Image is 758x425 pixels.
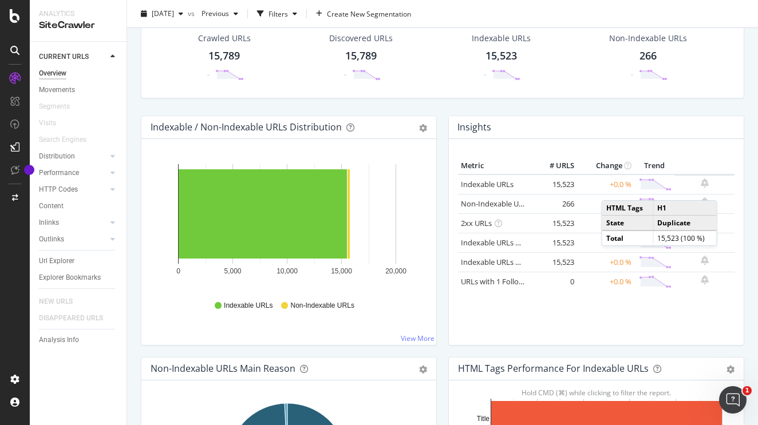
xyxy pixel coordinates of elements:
text: 15,000 [331,267,352,275]
td: Total [602,231,653,245]
div: bell-plus [701,256,709,265]
div: Crawled URLs [198,33,251,44]
text: Title [477,415,490,423]
div: bell-plus [701,275,709,284]
h4: Insights [457,120,491,135]
td: +0.0 % [577,174,634,194]
a: Indexable URLs [461,179,514,189]
td: State [602,216,653,231]
div: Visits [39,117,56,129]
button: Previous [197,5,243,23]
td: 15,523 [531,174,577,194]
div: 15,523 [485,49,517,63]
div: Segments [39,101,70,113]
td: H1 [653,201,717,216]
text: 10,000 [277,267,298,275]
a: Indexable URLs with Bad Description [461,257,586,267]
td: 266 [531,194,577,213]
div: Url Explorer [39,255,74,267]
a: Non-Indexable URLs [461,198,531,209]
th: # URLS [531,157,577,174]
div: - [631,70,633,80]
div: Non-Indexable URLs [609,33,687,44]
div: bell-plus [701,197,709,206]
div: Search Engines [39,134,86,146]
div: 15,789 [345,49,377,63]
span: Previous [197,9,229,18]
a: Search Engines [39,134,98,146]
a: URLs with 1 Follow Inlink [461,276,545,287]
div: NEW URLS [39,296,73,308]
span: 2025 Sep. 18th [152,9,174,18]
td: 15,523 (100 %) [653,231,717,245]
span: Indexable URLs [224,301,273,311]
div: Movements [39,84,75,96]
td: +0.0 % [577,194,634,213]
text: 20,000 [385,267,406,275]
div: Distribution [39,150,75,162]
a: Indexable URLs with Bad H1 [461,237,556,248]
td: +0.0 % [577,213,634,233]
div: Analysis Info [39,334,79,346]
a: DISAPPEARED URLS [39,312,115,324]
div: gear [419,124,427,132]
a: Content [39,200,119,212]
div: gear [727,366,735,374]
svg: A chart. [151,157,423,290]
div: HTTP Codes [39,184,78,196]
td: +0.0 % [577,252,634,272]
button: Create New Segmentation [311,5,416,23]
a: 2xx URLs [461,218,492,228]
td: +0.0 % [577,233,634,252]
text: 0 [176,267,180,275]
td: Duplicate [653,216,717,231]
span: vs [188,9,197,18]
div: Inlinks [39,217,59,229]
th: Change [577,157,634,174]
div: gear [419,366,427,374]
div: Non-Indexable URLs Main Reason [151,363,295,374]
div: CURRENT URLS [39,51,89,63]
div: Indexable URLs [472,33,531,44]
a: Analysis Info [39,334,119,346]
a: NEW URLS [39,296,84,308]
div: Indexable / Non-Indexable URLs Distribution [151,121,342,133]
div: Content [39,200,64,212]
a: CURRENT URLS [39,51,107,63]
a: Inlinks [39,217,107,229]
a: Distribution [39,150,107,162]
div: 15,789 [208,49,240,63]
a: Outlinks [39,233,107,245]
div: Overview [39,67,66,80]
a: Url Explorer [39,255,119,267]
div: bell-plus [701,178,709,188]
a: Overview [39,67,119,80]
div: Tooltip anchor [24,165,34,175]
a: HTTP Codes [39,184,107,196]
th: Trend [634,157,674,174]
div: Performance [39,167,79,179]
a: Explorer Bookmarks [39,272,119,284]
div: Explorer Bookmarks [39,272,101,284]
iframe: Intercom live chat [719,386,747,414]
span: Create New Segmentation [327,9,411,18]
div: Analytics [39,9,117,19]
div: DISAPPEARED URLS [39,312,103,324]
a: Performance [39,167,107,179]
div: 266 [639,49,657,63]
td: +0.0 % [577,272,634,291]
text: 5,000 [224,267,241,275]
th: Metric [458,157,531,174]
td: 15,523 [531,213,577,233]
td: 0 [531,272,577,291]
td: 15,523 [531,252,577,272]
button: Filters [252,5,302,23]
button: [DATE] [136,5,188,23]
a: Movements [39,84,119,96]
a: Visits [39,117,68,129]
span: Non-Indexable URLs [290,301,354,311]
div: Outlinks [39,233,64,245]
div: - [344,70,346,80]
td: 15,523 [531,233,577,252]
